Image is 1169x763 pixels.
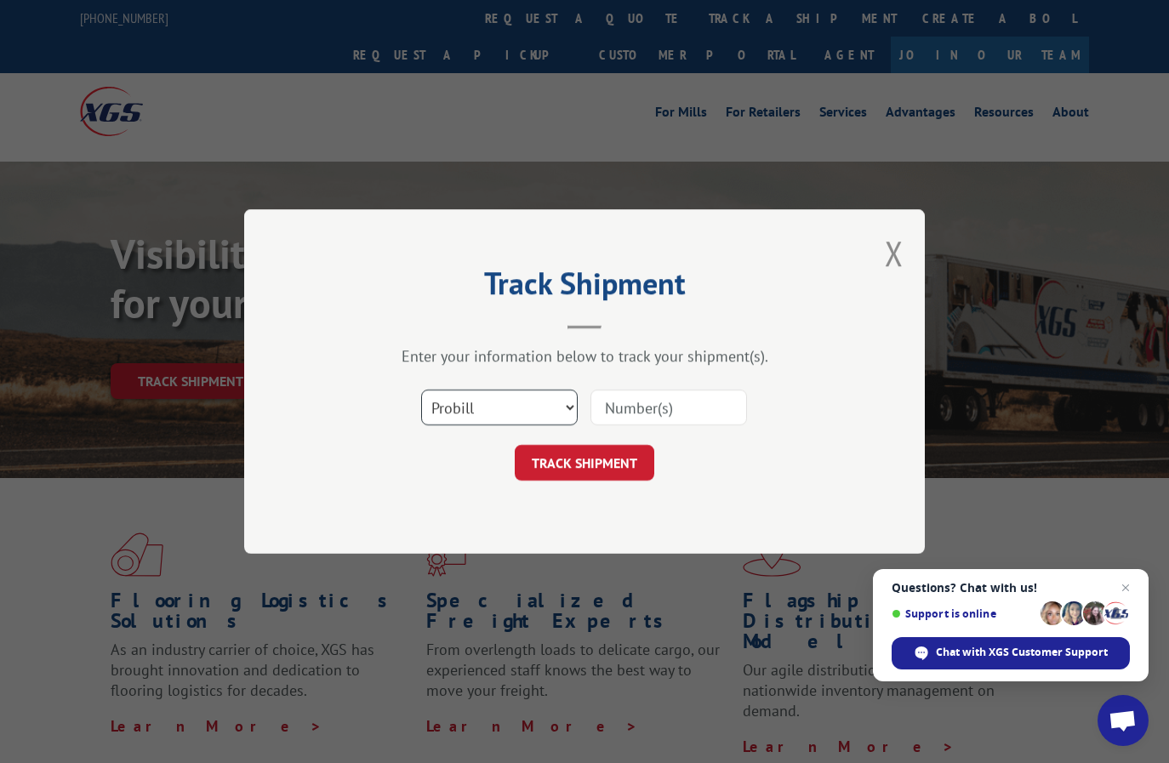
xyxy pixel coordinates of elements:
[892,607,1035,620] span: Support is online
[1098,695,1149,746] div: Open chat
[515,445,654,481] button: TRACK SHIPMENT
[329,346,840,366] div: Enter your information below to track your shipment(s).
[892,637,1130,669] div: Chat with XGS Customer Support
[329,271,840,304] h2: Track Shipment
[885,231,904,276] button: Close modal
[936,645,1108,660] span: Chat with XGS Customer Support
[1115,578,1136,598] span: Close chat
[892,581,1130,595] span: Questions? Chat with us!
[590,390,747,425] input: Number(s)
